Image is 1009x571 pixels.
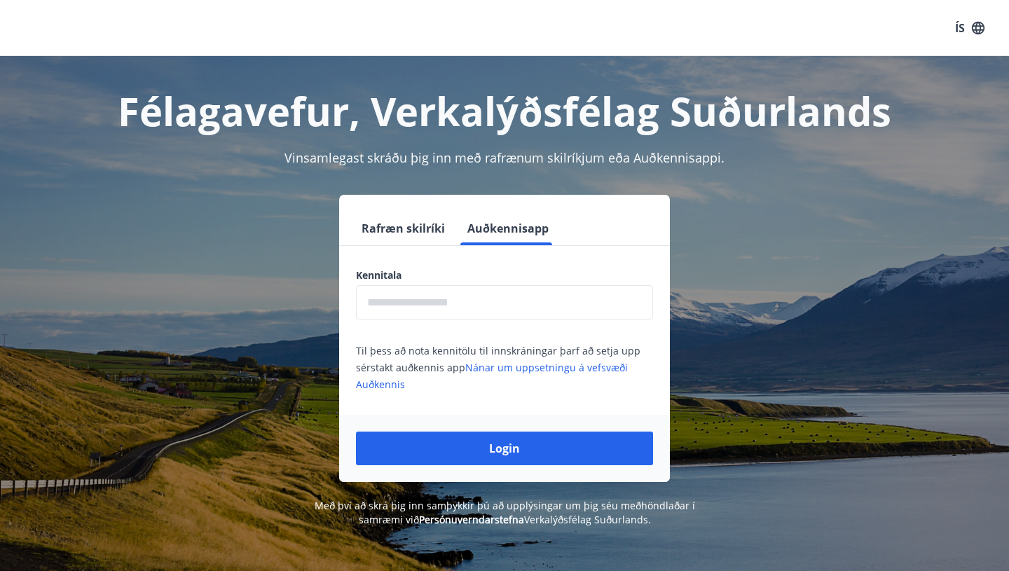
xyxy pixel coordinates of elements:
[315,499,695,526] span: Með því að skrá þig inn samþykkir þú að upplýsingar um þig séu meðhöndlaðar í samræmi við Verkalý...
[17,84,992,137] h1: Félagavefur, Verkalýðsfélag Suðurlands
[356,268,653,282] label: Kennitala
[947,15,992,41] button: ÍS
[284,149,725,166] span: Vinsamlegast skráðu þig inn með rafrænum skilríkjum eða Auðkennisappi.
[356,344,640,391] span: Til þess að nota kennitölu til innskráningar þarf að setja upp sérstakt auðkennis app
[419,513,524,526] a: Persónuverndarstefna
[462,212,554,245] button: Auðkennisapp
[356,361,628,391] a: Nánar um uppsetningu á vefsvæði Auðkennis
[356,212,451,245] button: Rafræn skilríki
[356,432,653,465] button: Login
